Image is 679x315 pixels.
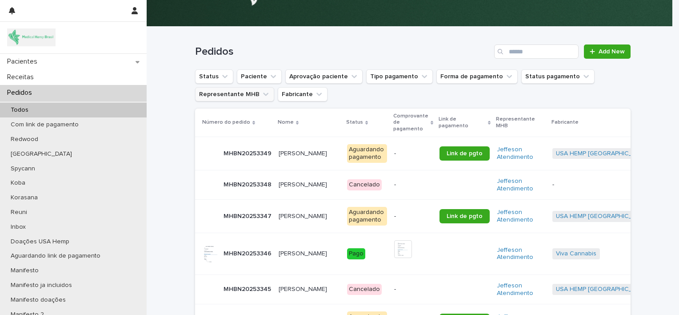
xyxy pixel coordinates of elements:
p: Pacientes [4,57,44,66]
a: Link de pgto [439,209,490,223]
div: Aguardando pagamento [347,144,387,163]
p: Número do pedido [202,117,250,127]
span: Link de pgto [447,150,483,157]
p: [GEOGRAPHIC_DATA] [4,150,79,158]
button: Forma de pagamento [436,69,518,84]
p: - [552,181,664,189]
p: Inbox [4,223,33,231]
p: Manifesto ja incluidos [4,282,79,289]
p: Korasana [4,194,45,202]
a: Link de pgto [439,146,490,161]
p: MHBN20253345 [224,284,273,293]
a: USA HEMP [GEOGRAPHIC_DATA] [556,150,649,157]
p: Com link de pagamento [4,121,86,129]
a: Jeffeson Atendimento [497,282,545,297]
img: 4SJayOo8RSQX0lnsmxob [7,28,56,46]
p: Status [346,117,363,127]
p: Koba [4,179,32,187]
a: Jeffeson Atendimento [497,178,545,193]
a: USA HEMP [GEOGRAPHIC_DATA] [556,286,649,293]
button: Representante MHB [195,87,274,101]
a: Jeffeson Atendimento [497,246,545,262]
div: Pago [347,248,365,259]
button: Tipo pagamento [366,69,433,84]
p: Victor Marques Santos [279,284,329,293]
p: Manifesto [4,267,46,275]
p: Nome [278,117,294,127]
p: Raphael Esper Kallas [279,179,329,189]
a: Add New [584,44,631,59]
p: MHBN20253349 [224,148,273,157]
p: - [394,286,432,293]
button: Aprovação paciente [285,69,363,84]
p: - [394,181,432,189]
button: Status [195,69,233,84]
p: Reuni [4,209,34,216]
p: Eduardo Moreira Mongeli [279,248,329,258]
p: Representante MHB [496,114,546,131]
div: Aguardando pagamento [347,207,387,226]
p: - [394,150,432,157]
input: Search [494,44,579,59]
button: Status pagamento [521,69,595,84]
p: Receitas [4,73,41,81]
p: Doações USA Hemp [4,238,76,246]
a: Jeffeson Atendimento [497,146,545,161]
p: Aguardando link de pagamento [4,252,108,260]
p: Raphael Esper Kallas [279,148,329,157]
div: Cancelado [347,284,382,295]
p: MHBN20253346 [224,248,273,258]
p: Manifesto doações [4,296,73,304]
p: Redwood [4,136,45,143]
p: Link de pagamento [439,114,486,131]
span: Link de pgto [447,213,483,219]
p: MHBN20253347 [224,211,273,220]
h1: Pedidos [195,45,491,58]
p: Todos [4,106,36,114]
p: MHBN20253348 [224,179,273,189]
button: Fabricante [278,87,328,101]
a: USA HEMP [GEOGRAPHIC_DATA] [556,213,649,220]
div: Cancelado [347,179,382,190]
p: Fabricante [551,117,579,127]
p: - [394,213,432,220]
a: Jeffeson Atendimento [497,209,545,224]
p: Pedidos [4,89,39,97]
p: Comprovante de pagamento [393,111,428,134]
button: Paciente [237,69,282,84]
span: Add New [599,48,625,55]
p: Spycann [4,165,42,173]
p: Marcus Vinicius Borges Mascarenhas [279,211,329,220]
a: Viva Cannabis [556,250,596,258]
